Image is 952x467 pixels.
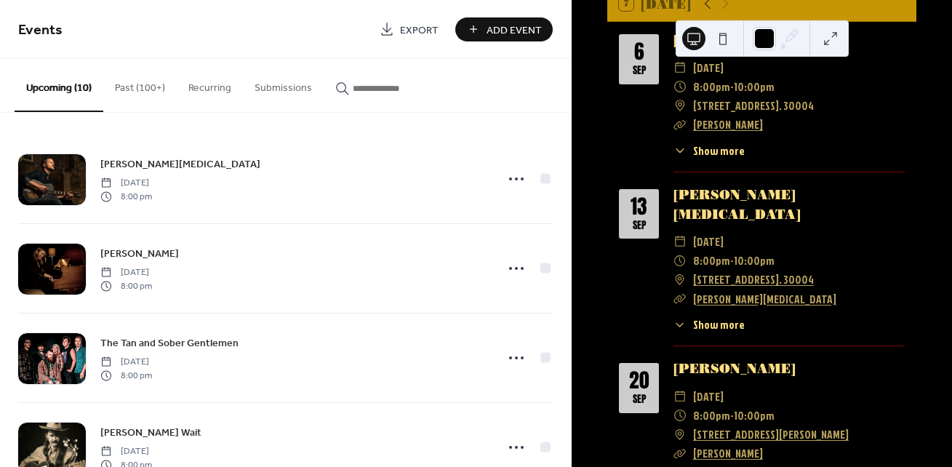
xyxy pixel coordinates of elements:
div: ​ [673,270,687,289]
span: 8:00pm [693,251,730,270]
span: Add Event [487,23,542,38]
div: ​ [673,444,687,463]
span: [DATE] [100,177,152,190]
span: 8:00 pm [100,190,152,203]
div: ​ [673,232,687,251]
div: Sep [633,394,646,404]
span: 8:00 pm [100,369,152,382]
div: ​ [673,425,687,444]
span: - [730,406,734,425]
a: [PERSON_NAME][MEDICAL_DATA] [693,291,836,307]
span: [STREET_ADDRESS]. 30004 [693,96,814,115]
button: Upcoming (10) [15,59,103,112]
div: 13 [631,197,647,217]
a: [STREET_ADDRESS][PERSON_NAME] [693,425,849,444]
span: [DATE] [100,356,152,369]
a: [PERSON_NAME] Band [673,32,838,47]
div: ​ [673,251,687,270]
div: ​ [673,96,687,115]
span: [PERSON_NAME] Wait [100,426,201,441]
span: [DATE] [693,387,724,406]
a: [PERSON_NAME] [693,116,763,132]
div: ​ [673,406,687,425]
a: The Tan and Sober Gentlemen [100,335,239,351]
span: Export [400,23,439,38]
div: ​ [673,316,687,333]
span: 8:00 pm [100,279,152,292]
span: 10:00pm [734,251,775,270]
span: The Tan and Sober Gentlemen [100,336,239,351]
a: [PERSON_NAME] [693,445,763,461]
a: [PERSON_NAME] Wait [100,424,201,441]
span: Show more [693,316,745,333]
button: ​Show more [673,316,744,333]
div: ​ [673,115,687,134]
a: [STREET_ADDRESS]. 30004 [693,270,814,289]
a: [PERSON_NAME][MEDICAL_DATA] [673,187,801,221]
div: ​ [673,290,687,308]
span: Show more [693,143,745,159]
span: 10:00pm [734,77,775,96]
span: 10:00pm [734,406,775,425]
span: [DATE] [100,445,152,458]
span: - [730,77,734,96]
div: ​ [673,58,687,77]
span: [DATE] [693,58,724,77]
button: Add Event [455,17,553,41]
a: [PERSON_NAME] [100,245,179,262]
span: 8:00pm [693,77,730,96]
span: - [730,251,734,270]
span: [PERSON_NAME][MEDICAL_DATA] [100,157,260,172]
div: 20 [629,371,649,391]
button: Past (100+) [103,59,177,111]
a: Export [369,17,449,41]
div: ​ [673,77,687,96]
button: Submissions [243,59,324,111]
span: [DATE] [100,266,152,279]
span: [PERSON_NAME] [100,247,179,262]
a: [PERSON_NAME][MEDICAL_DATA] [100,156,260,172]
button: ​Show more [673,143,744,159]
span: 8:00pm [693,406,730,425]
div: Sep [633,65,646,76]
a: [PERSON_NAME] [673,361,796,376]
div: Sep [633,220,646,231]
span: Events [18,16,63,44]
div: ​ [673,143,687,159]
button: Recurring [177,59,243,111]
span: [DATE] [693,232,724,251]
div: ​ [673,387,687,406]
div: 6 [634,42,644,63]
